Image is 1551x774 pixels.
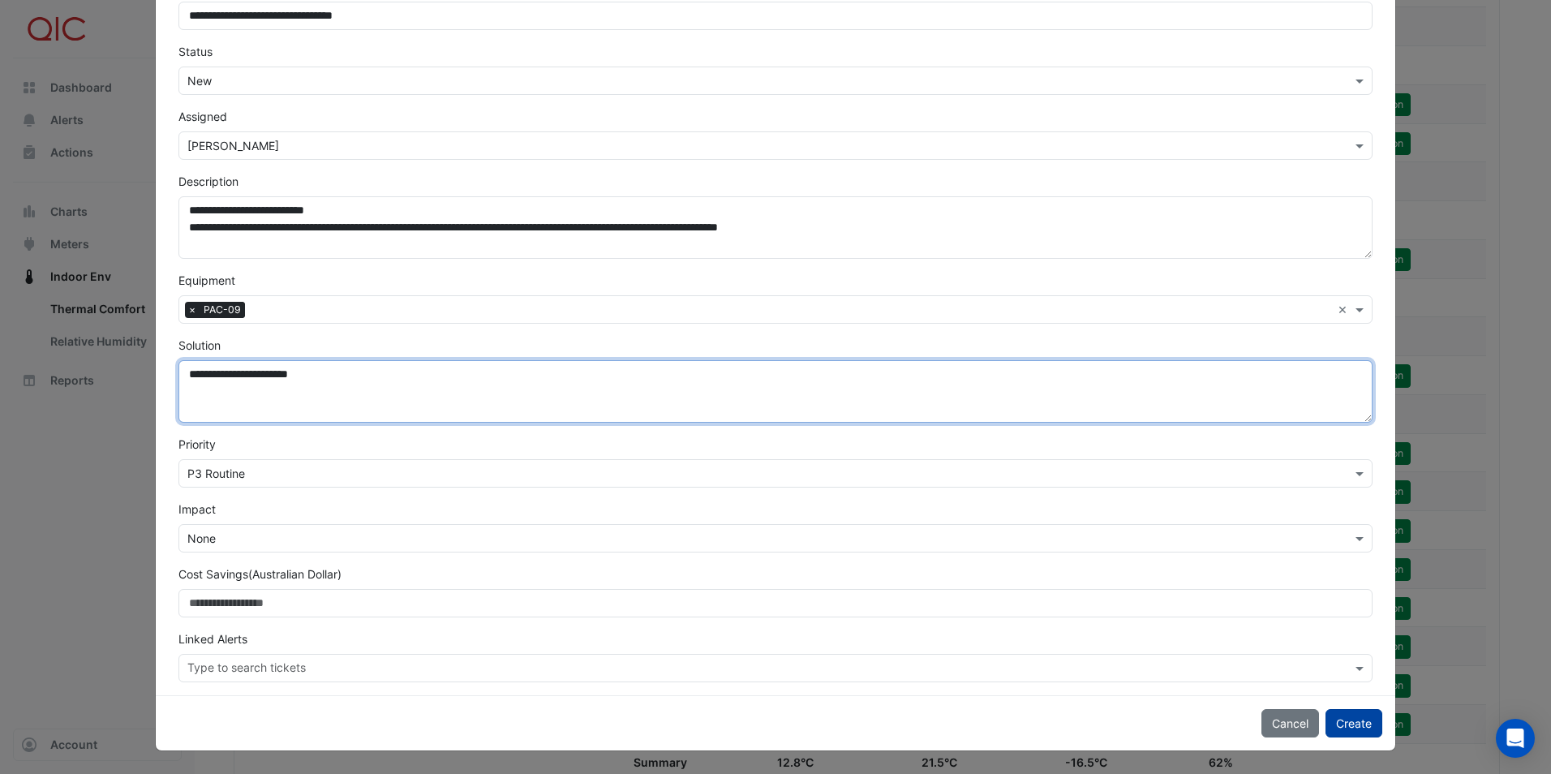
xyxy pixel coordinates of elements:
[178,565,342,583] label: Cost Savings (Australian Dollar)
[178,436,216,453] label: Priority
[178,630,247,647] label: Linked Alerts
[1261,709,1319,737] button: Cancel
[1338,301,1351,318] span: Clear
[178,108,227,125] label: Assigned
[1325,709,1382,737] button: Create
[185,659,306,680] div: Type to search tickets
[178,173,238,190] label: Description
[178,43,213,60] label: Status
[178,501,216,518] label: Impact
[178,337,221,354] label: Solution
[1496,719,1535,758] div: Open Intercom Messenger
[178,272,235,289] label: Equipment
[200,302,245,318] span: PAC-09
[185,302,200,318] span: ×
